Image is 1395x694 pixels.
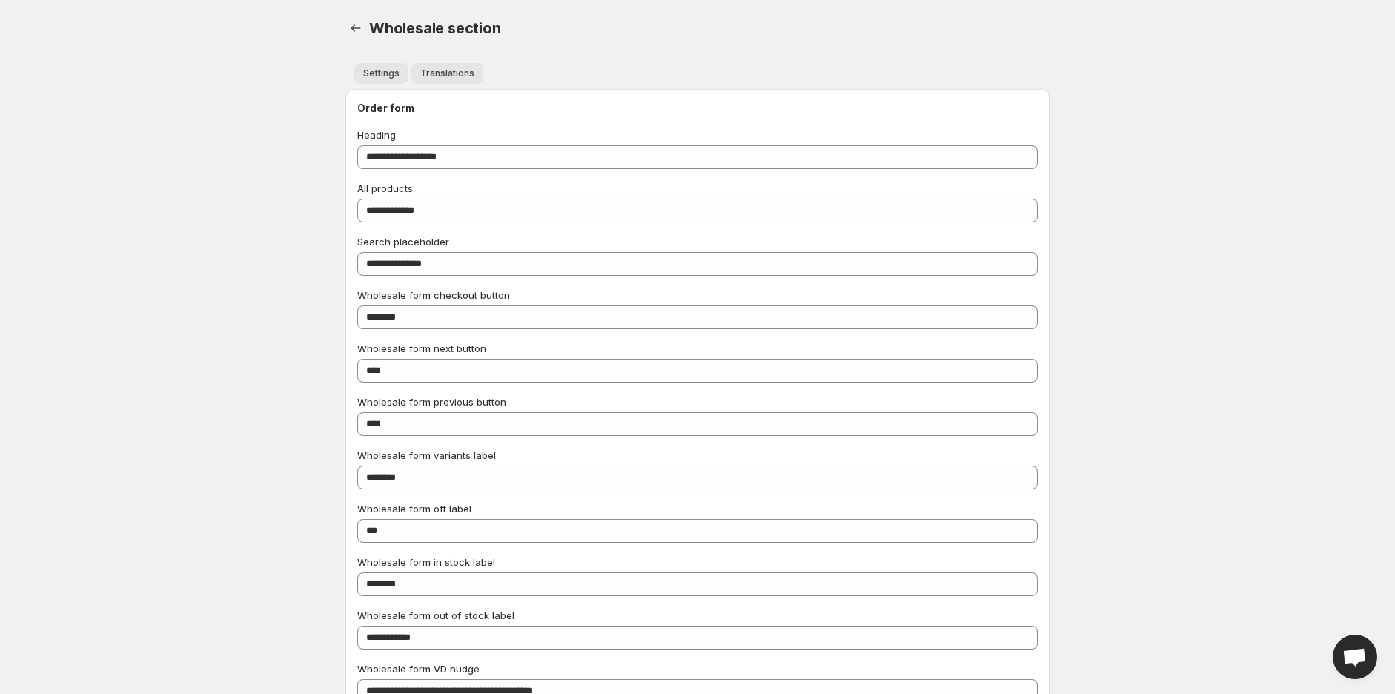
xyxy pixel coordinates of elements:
span: Wholesale form in stock label [357,556,495,568]
span: Settings [363,67,400,79]
span: Wholesale form off label [357,503,471,515]
span: Wholesale form checkout button [357,289,510,301]
span: Wholesale form previous button [357,396,506,408]
span: Wholesale form variants label [357,449,496,461]
span: All products [357,182,413,194]
span: Search placeholder [357,236,449,248]
span: Wholesale section [369,19,501,37]
span: Wholesale form out of stock label [357,609,514,621]
span: Wholesale form VD nudge [357,663,480,675]
span: Heading [357,129,396,141]
span: Wholesale form next button [357,343,486,354]
span: Translations [420,67,474,79]
div: Open chat [1333,635,1377,679]
h2: Order form [357,101,1038,116]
